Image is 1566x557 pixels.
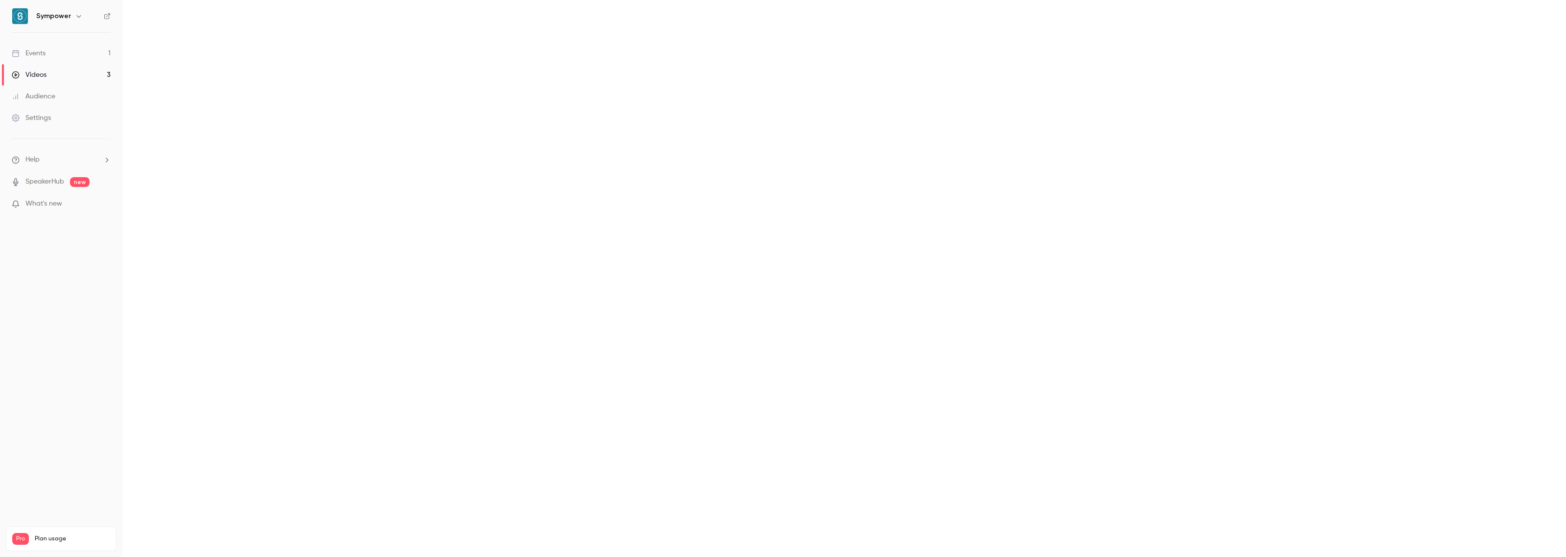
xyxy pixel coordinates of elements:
iframe: Noticeable Trigger [99,200,111,209]
span: new [70,177,90,187]
img: Sympower [12,8,28,24]
span: What's new [25,199,62,209]
div: Settings [12,113,51,123]
div: Videos [12,70,46,80]
div: Audience [12,92,55,101]
div: Events [12,48,46,58]
span: Help [25,155,40,165]
span: Plan usage [35,535,110,543]
h6: Sympower [36,11,71,21]
li: help-dropdown-opener [12,155,111,165]
a: SpeakerHub [25,177,64,187]
span: Pro [12,533,29,545]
